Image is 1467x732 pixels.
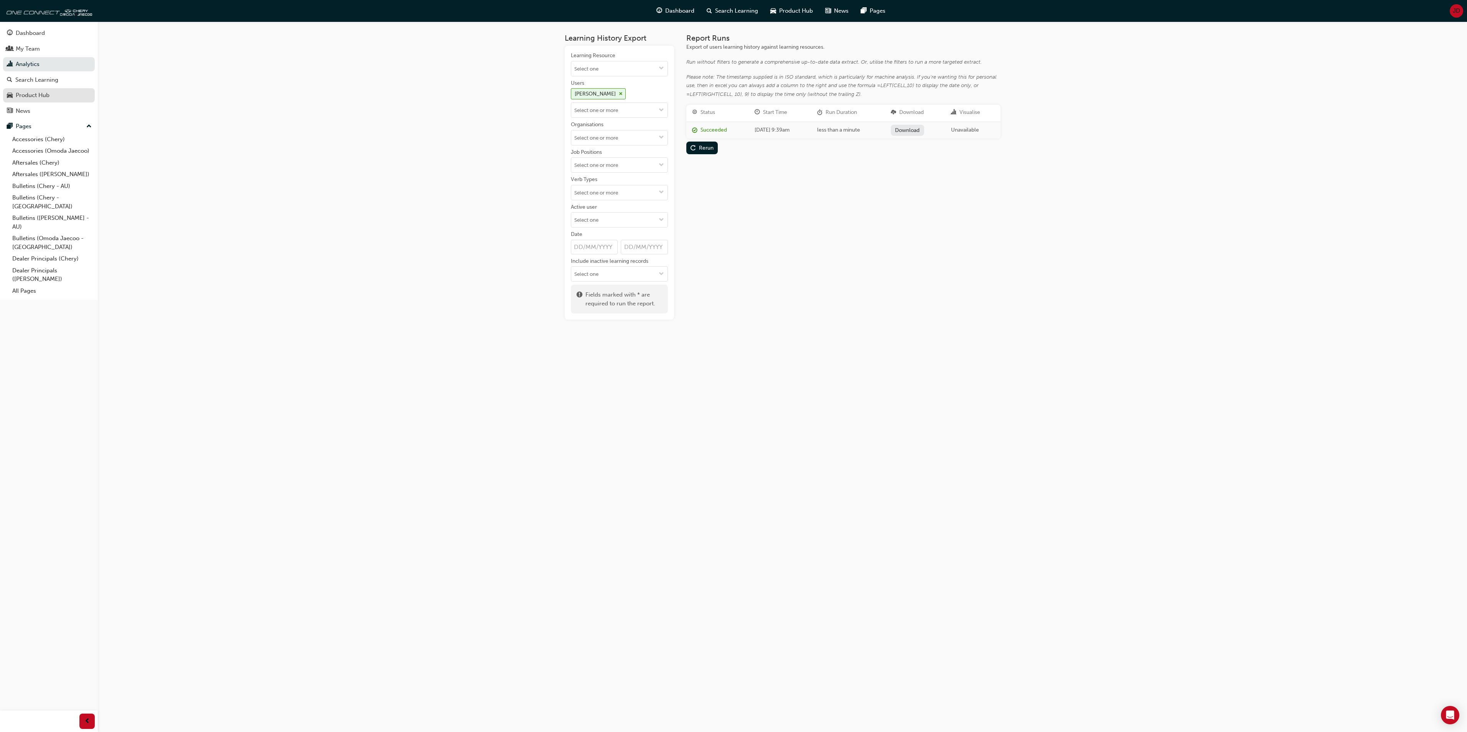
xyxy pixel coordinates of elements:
a: news-iconNews [819,3,855,19]
div: Date [571,231,582,238]
span: guage-icon [7,30,13,37]
a: Bulletins (Chery - [GEOGRAPHIC_DATA]) [9,192,95,212]
span: news-icon [7,108,13,115]
div: Run Duration [826,108,857,117]
div: Job Positions [571,148,602,156]
h3: Report Runs [686,34,1001,43]
div: Please note: The timestamp supplied is in ISO standard, which is particularly for machine analysi... [686,73,1001,99]
span: Dashboard [665,7,694,15]
span: Unavailable [951,127,979,133]
a: Search Learning [3,73,95,87]
span: down-icon [659,107,664,114]
button: toggle menu [655,103,668,117]
span: chart-icon [7,61,13,68]
a: Dealer Principals (Chery) [9,253,95,265]
div: Succeeded [701,126,727,135]
span: down-icon [659,217,664,224]
div: Include inactive learning records [571,257,648,265]
span: search-icon [707,6,712,16]
span: Search Learning [715,7,758,15]
a: guage-iconDashboard [650,3,701,19]
input: Job Positionstoggle menu [571,158,668,172]
span: News [834,7,849,15]
a: Accessories (Omoda Jaecoo) [9,145,95,157]
span: car-icon [770,6,776,16]
span: news-icon [825,6,831,16]
img: oneconnect [4,3,92,18]
span: clock-icon [755,109,760,116]
a: My Team [3,42,95,56]
a: Bulletins (Omoda Jaecoo - [GEOGRAPHIC_DATA]) [9,232,95,253]
button: Pages [3,119,95,134]
span: down-icon [659,66,664,72]
div: Users [571,79,584,87]
span: Pages [870,7,885,15]
span: down-icon [659,162,664,169]
div: [DATE] 9:39am [755,126,806,135]
div: Rerun [699,145,714,151]
span: JD [1453,7,1460,15]
span: exclaim-icon [577,290,582,308]
a: Bulletins ([PERSON_NAME] - AU) [9,212,95,232]
div: Start Time [763,108,787,117]
span: Export of users learning history against learning resources. [686,44,824,50]
h3: Learning History Export [565,34,674,43]
input: Users[PERSON_NAME]cross-icontoggle menu [571,103,668,117]
a: search-iconSearch Learning [701,3,764,19]
a: Dashboard [3,26,95,40]
div: Active user [571,203,597,211]
input: Verb Typestoggle menu [571,185,668,200]
input: Include inactive learning recordstoggle menu [571,267,668,281]
button: DashboardMy TeamAnalyticsSearch LearningProduct HubNews [3,25,95,119]
span: duration-icon [817,109,823,116]
input: Date [571,240,618,254]
a: Analytics [3,57,95,71]
div: Open Intercom Messenger [1441,706,1459,724]
input: Learning Resourcetoggle menu [571,61,668,76]
span: down-icon [659,135,664,141]
button: Rerun [686,142,718,154]
span: pages-icon [861,6,867,16]
a: Product Hub [3,88,95,102]
span: Fields marked with * are required to run the report. [585,290,662,308]
button: toggle menu [655,158,668,172]
div: Pages [16,122,31,131]
span: down-icon [659,190,664,196]
div: Status [701,108,715,117]
a: All Pages [9,285,95,297]
a: Aftersales ([PERSON_NAME]) [9,168,95,180]
a: News [3,104,95,118]
span: pages-icon [7,123,13,130]
a: Bulletins (Chery - AU) [9,180,95,192]
a: pages-iconPages [855,3,892,19]
span: chart-icon [951,109,956,116]
span: prev-icon [84,717,90,726]
button: toggle menu [655,61,668,76]
span: guage-icon [656,6,662,16]
div: Run without filters to generate a comprehensive up-to-date data extract. Or, utilise the filters ... [686,58,1001,67]
button: toggle menu [655,267,668,281]
input: Date [621,240,668,254]
span: download-icon [891,109,896,116]
div: Search Learning [15,76,58,84]
div: My Team [16,45,40,53]
a: Download [891,125,924,136]
span: down-icon [659,271,664,278]
div: Verb Types [571,176,597,183]
button: toggle menu [655,213,668,227]
span: search-icon [7,77,12,84]
input: Organisationstoggle menu [571,130,668,145]
span: replay-icon [691,145,696,152]
span: up-icon [86,122,92,132]
button: JD [1450,4,1463,18]
button: toggle menu [655,130,668,145]
div: Product Hub [16,91,49,100]
div: News [16,107,30,115]
a: Accessories (Chery) [9,134,95,145]
div: [PERSON_NAME] [575,90,616,99]
span: car-icon [7,92,13,99]
div: Visualise [959,108,980,117]
span: Product Hub [779,7,813,15]
div: Dashboard [16,29,45,38]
